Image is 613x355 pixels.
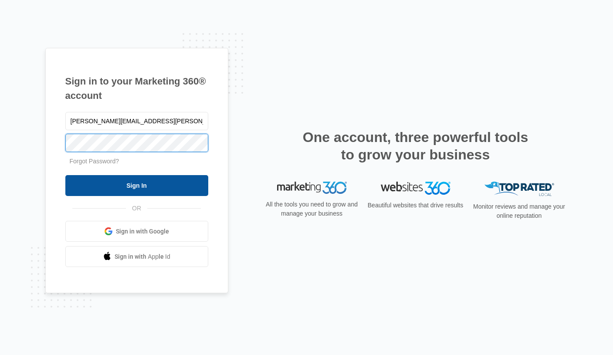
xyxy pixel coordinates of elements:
h1: Sign in to your Marketing 360® account [65,74,208,103]
input: Sign In [65,175,208,196]
a: Sign in with Apple Id [65,246,208,267]
img: Websites 360 [381,182,450,194]
h2: One account, three powerful tools to grow your business [300,128,531,163]
span: OR [126,204,147,213]
p: Monitor reviews and manage your online reputation [471,202,568,220]
p: All the tools you need to grow and manage your business [263,200,361,218]
span: Sign in with Google [116,227,169,236]
a: Forgot Password? [70,158,119,165]
img: Marketing 360 [277,182,347,194]
input: Email [65,112,208,130]
span: Sign in with Apple Id [115,252,170,261]
p: Beautiful websites that drive results [367,201,464,210]
img: Top Rated Local [484,182,554,196]
a: Sign in with Google [65,221,208,242]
